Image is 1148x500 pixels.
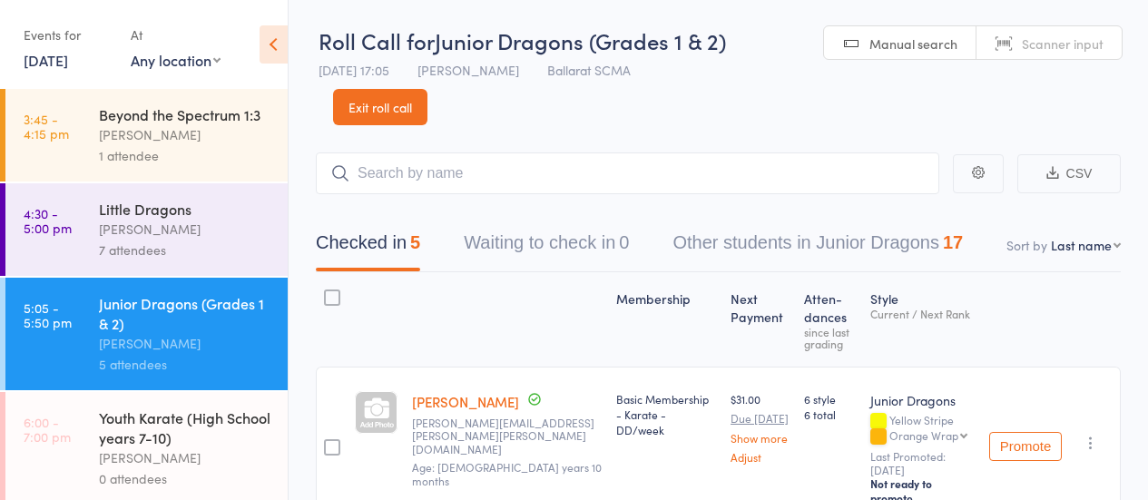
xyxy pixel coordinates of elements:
[131,20,221,50] div: At
[5,183,288,276] a: 4:30 -5:00 pmLittle Dragons[PERSON_NAME]7 attendees
[797,280,863,358] div: Atten­dances
[99,104,272,124] div: Beyond the Spectrum 1:3
[24,415,71,444] time: 6:00 - 7:00 pm
[99,333,272,354] div: [PERSON_NAME]
[319,25,435,55] span: Roll Call for
[99,293,272,333] div: Junior Dragons (Grades 1 & 2)
[99,240,272,260] div: 7 attendees
[99,219,272,240] div: [PERSON_NAME]
[24,206,72,235] time: 4:30 - 5:00 pm
[1006,236,1047,254] label: Sort by
[24,50,68,70] a: [DATE]
[316,223,420,271] button: Checked in5
[989,432,1062,461] button: Promote
[870,414,975,445] div: Yellow Stripe
[869,34,957,53] span: Manual search
[99,407,272,447] div: Youth Karate (High School years 7-10)
[804,326,856,349] div: since last grading
[316,152,939,194] input: Search by name
[99,124,272,145] div: [PERSON_NAME]
[672,223,963,271] button: Other students in Junior Dragons17
[412,417,602,456] small: erin.jayne.mcgrath@gmail.com
[333,89,427,125] a: Exit roll call
[5,278,288,390] a: 5:05 -5:50 pmJunior Dragons (Grades 1 & 2)[PERSON_NAME]5 attendees
[870,450,975,476] small: Last Promoted: [DATE]
[24,112,69,141] time: 3:45 - 4:15 pm
[24,20,113,50] div: Events for
[99,468,272,489] div: 0 attendees
[723,280,797,358] div: Next Payment
[99,447,272,468] div: [PERSON_NAME]
[731,391,790,463] div: $31.00
[804,391,856,407] span: 6 style
[417,61,519,79] span: [PERSON_NAME]
[889,429,958,441] div: Orange Wrap
[609,280,723,358] div: Membership
[863,280,982,358] div: Style
[731,412,790,425] small: Due [DATE]
[319,61,389,79] span: [DATE] 17:05
[870,391,975,409] div: Junior Dragons
[547,61,631,79] span: Ballarat SCMA
[804,407,856,422] span: 6 total
[410,232,420,252] div: 5
[99,354,272,375] div: 5 attendees
[412,459,602,487] span: Age: [DEMOGRAPHIC_DATA] years 10 months
[943,232,963,252] div: 17
[1017,154,1121,193] button: CSV
[99,145,272,166] div: 1 attendee
[619,232,629,252] div: 0
[731,432,790,444] a: Show more
[464,223,629,271] button: Waiting to check in0
[870,308,975,319] div: Current / Next Rank
[412,392,519,411] a: [PERSON_NAME]
[1022,34,1104,53] span: Scanner input
[24,300,72,329] time: 5:05 - 5:50 pm
[99,199,272,219] div: Little Dragons
[435,25,726,55] span: Junior Dragons (Grades 1 & 2)
[1051,236,1112,254] div: Last name
[131,50,221,70] div: Any location
[616,391,716,437] div: Basic Membership - Karate - DD/week
[731,451,790,463] a: Adjust
[5,89,288,181] a: 3:45 -4:15 pmBeyond the Spectrum 1:3[PERSON_NAME]1 attendee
